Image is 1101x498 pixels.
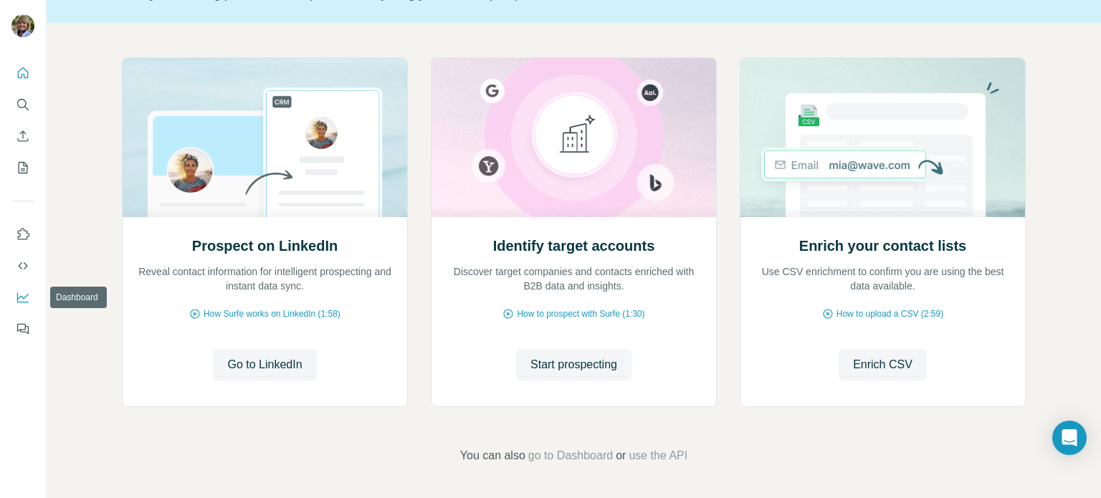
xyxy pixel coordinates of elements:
span: Go to LinkedIn [227,356,302,373]
h2: Enrich your contact lists [799,236,966,256]
img: Avatar [11,14,34,37]
span: How to prospect with Surfe (1:30) [517,307,644,320]
button: Quick start [11,60,34,86]
button: Enrich CSV [11,123,34,149]
h2: Identify target accounts [493,236,655,256]
img: Prospect on LinkedIn [122,58,408,217]
button: use the API [629,447,687,464]
p: Reveal contact information for intelligent prospecting and instant data sync. [137,264,393,293]
button: go to Dashboard [528,447,613,464]
img: Enrich your contact lists [740,58,1026,217]
span: You can also [460,447,525,464]
span: How to upload a CSV (2:59) [837,307,943,320]
p: Use CSV enrichment to confirm you are using the best data available. [755,264,1011,293]
button: Dashboard [11,284,34,310]
img: Identify target accounts [431,58,717,217]
button: Search [11,92,34,118]
button: Go to LinkedIn [213,349,316,380]
span: or [616,447,626,464]
button: Use Surfe API [11,253,34,279]
button: Start prospecting [516,349,631,380]
div: Open Intercom Messenger [1052,421,1087,455]
button: Feedback [11,316,34,342]
span: Enrich CSV [853,356,912,373]
button: Enrich CSV [839,349,927,380]
p: Discover target companies and contacts enriched with B2B data and insights. [446,264,702,293]
h2: Prospect on LinkedIn [192,236,338,256]
span: How Surfe works on LinkedIn (1:58) [204,307,340,320]
button: My lists [11,155,34,181]
span: Start prospecting [530,356,617,373]
button: Use Surfe on LinkedIn [11,221,34,247]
